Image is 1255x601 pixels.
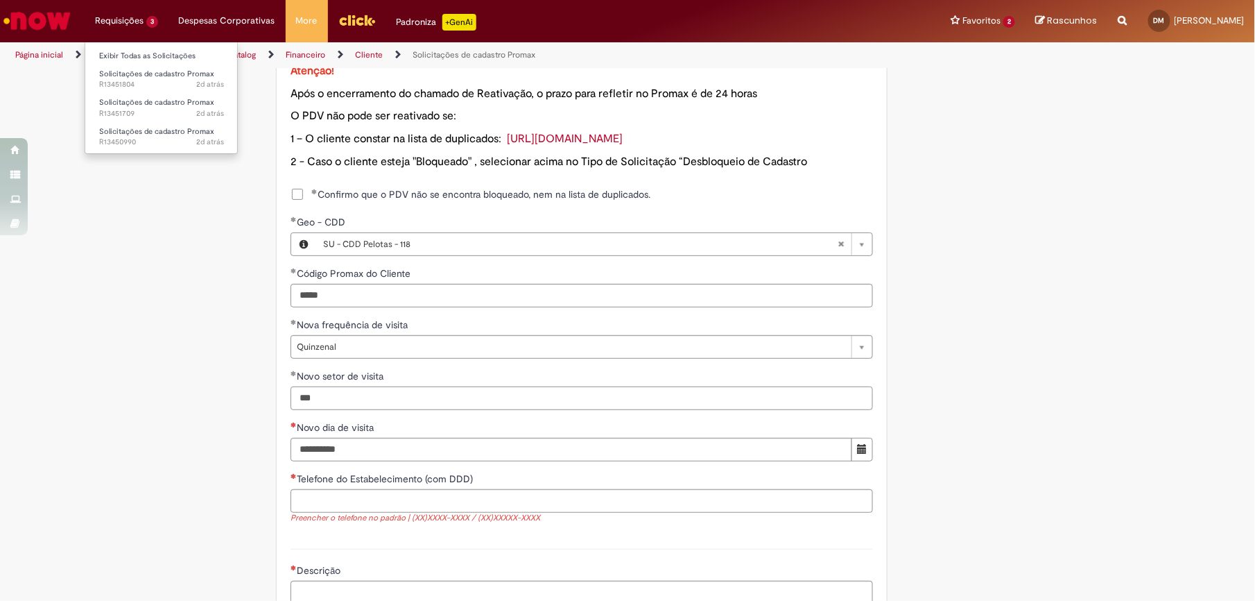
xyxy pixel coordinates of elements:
span: 1 – O cliente constar na lista de duplicados: [291,132,501,146]
img: ServiceNow [1,7,73,35]
p: +GenAi [442,14,476,31]
span: Novo dia de visita [297,421,376,434]
span: Código Promax do Cliente [297,267,413,280]
span: Descrição [297,564,343,577]
span: Necessários [291,473,297,479]
span: 2d atrás [196,108,224,119]
span: More [296,14,318,28]
a: Aberto R13451804 : Solicitações de cadastro Promax [85,67,238,92]
span: Telefone do Estabelecimento (com DDD) [297,473,476,485]
span: 2 [1003,16,1015,28]
input: Novo dia de visita [291,438,852,462]
span: Rascunhos [1048,14,1098,27]
span: O PDV não pode ser reativado se: [291,109,456,123]
a: Exibir Todas as Solicitações [85,49,238,64]
span: Solicitações de cadastro Promax [99,69,214,79]
a: Rascunhos [1036,15,1098,28]
span: 2d atrás [196,79,224,90]
span: 2d atrás [196,137,224,147]
span: Novo setor de visita [297,370,386,382]
a: Solicitações de cadastro Promax [413,49,535,60]
span: 3 [146,16,158,28]
ul: Trilhas de página [10,42,826,68]
span: Após o encerramento do chamado de Reativação, o prazo para refletir no Promax é de 24 horas [291,87,757,101]
span: DM [1154,16,1165,25]
a: Aberto R13451709 : Solicitações de cadastro Promax [85,95,238,121]
span: Atenção! [291,64,334,78]
span: Despesas Corporativas [179,14,275,28]
span: Quinzenal [297,336,845,358]
div: Preencher o telefone no padrão | (XX)XXXX-XXXX / (XX)XXXXX-XXXX [291,513,873,525]
a: Financeiro [286,49,325,60]
input: Telefone do Estabelecimento (com DDD) [291,489,873,513]
a: [URL][DOMAIN_NAME] [507,132,623,146]
span: Requisições [95,14,144,28]
button: Mostrar calendário para Novo dia de visita [851,438,873,462]
time: 27/08/2025 11:00:45 [196,108,224,119]
span: R13450990 [99,137,224,148]
span: Obrigatório Preenchido [291,319,297,325]
a: Aberto R13450990 : Solicitações de cadastro Promax [85,124,238,150]
span: SU - CDD Pelotas - 118 [323,233,838,255]
button: Geo - CDD, Visualizar este registro SU - CDD Pelotas - 118 [291,233,316,255]
span: Obrigatório Preenchido [291,371,297,376]
span: Geo - CDD [297,216,348,228]
a: Cliente [355,49,383,60]
span: Confirmo que o PDV não se encontra bloqueado, nem na lista de duplicados. [311,187,650,201]
span: R13451804 [99,79,224,90]
span: Nova frequência de visita [297,319,410,331]
span: R13451709 [99,108,224,119]
div: Padroniza [397,14,476,31]
ul: Requisições [85,42,238,154]
abbr: Limpar campo Geo - CDD [831,233,851,255]
input: Código Promax do Cliente [291,284,873,307]
time: 27/08/2025 09:23:30 [196,137,224,147]
span: Solicitações de cadastro Promax [99,126,214,137]
a: SU - CDD Pelotas - 118Limpar campo Geo - CDD [316,233,872,255]
span: 2 - Caso o cliente esteja "Bloqueado" , selecionar acima no Tipo de Solicitação “Desbloqueio de C... [291,155,807,169]
span: [PERSON_NAME] [1175,15,1245,26]
span: Obrigatório Preenchido [291,268,297,273]
input: Novo setor de visita [291,387,873,410]
span: Obrigatório Preenchido [291,217,297,222]
a: Página inicial [15,49,63,60]
time: 27/08/2025 11:15:56 [196,79,224,90]
span: Favoritos [962,14,1001,28]
span: Necessários [291,422,297,428]
span: Obrigatório Preenchido [311,189,318,194]
span: Solicitações de cadastro Promax [99,97,214,108]
img: click_logo_yellow_360x200.png [338,10,376,31]
span: Necessários [291,565,297,570]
